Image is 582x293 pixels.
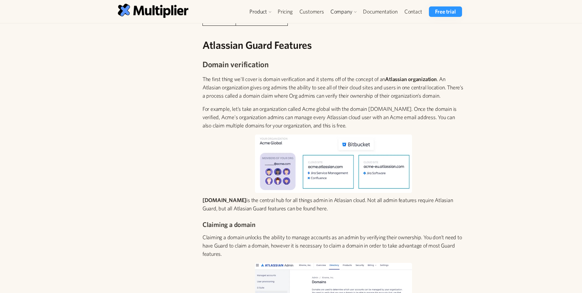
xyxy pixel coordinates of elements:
div: Company [330,8,353,15]
div: Product [249,8,267,15]
p: The first thing we'll cover is domain verification and it stems off of the concept of an . An Atl... [202,75,464,100]
a: Customers [296,6,327,17]
a: Documentation [360,6,401,17]
strong: Atlassian organization [385,76,437,82]
p: For example, let’s take an organization called Acme global with the domain [DOMAIN_NAME]. Once th... [202,105,464,130]
strong: [DOMAIN_NAME] [202,197,246,203]
h2: Atlassian Guard Features [202,39,464,52]
p: Claiming a domain unlocks the ability to manage accounts as an admin by verifying their ownership... [202,233,464,258]
a: Pricing [274,6,296,17]
h3: Domain verification [202,59,464,70]
p: is the central hub for all things admin in Atlasian cloud. Not all admin features require Atlasia... [202,196,464,213]
div: Company [327,6,360,17]
div: Product [246,6,274,17]
a: Contact [401,6,426,17]
p: ‍ [202,26,464,34]
a: Free trial [429,6,462,17]
h4: Claiming a domain [202,220,464,229]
